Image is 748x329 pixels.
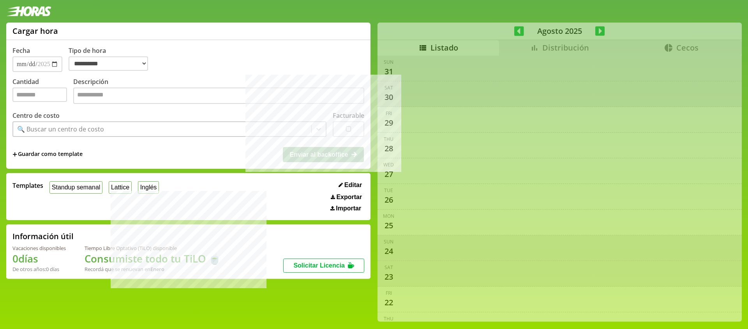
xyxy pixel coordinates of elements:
button: Exportar [328,193,364,201]
b: Enero [150,266,164,273]
button: Lattice [109,181,132,193]
textarea: Descripción [73,87,364,104]
span: Exportar [336,194,362,201]
span: Editar [344,182,362,189]
span: Importar [336,205,361,212]
span: Templates [12,181,43,190]
label: Cantidad [12,77,73,106]
div: De otros años: 0 días [12,266,66,273]
div: Tiempo Libre Optativo (TiLO) disponible [85,245,221,252]
h1: Consumiste todo tu TiLO 🍵 [85,252,221,266]
img: logotipo [6,6,51,16]
label: Facturable [333,111,364,120]
button: Inglés [138,181,159,193]
div: Recordá que se renuevan en [85,266,221,273]
h1: Cargar hora [12,26,58,36]
div: 🔍 Buscar un centro de costo [17,125,104,133]
label: Fecha [12,46,30,55]
input: Cantidad [12,87,67,102]
span: + [12,150,17,159]
button: Standup semanal [49,181,102,193]
h1: 0 días [12,252,66,266]
select: Tipo de hora [69,56,148,71]
label: Tipo de hora [69,46,154,72]
div: Vacaciones disponibles [12,245,66,252]
h2: Información útil [12,231,74,241]
button: Solicitar Licencia [283,259,364,273]
label: Centro de costo [12,111,60,120]
span: Solicitar Licencia [293,262,345,269]
button: Editar [336,181,364,189]
span: +Guardar como template [12,150,83,159]
label: Descripción [73,77,364,106]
